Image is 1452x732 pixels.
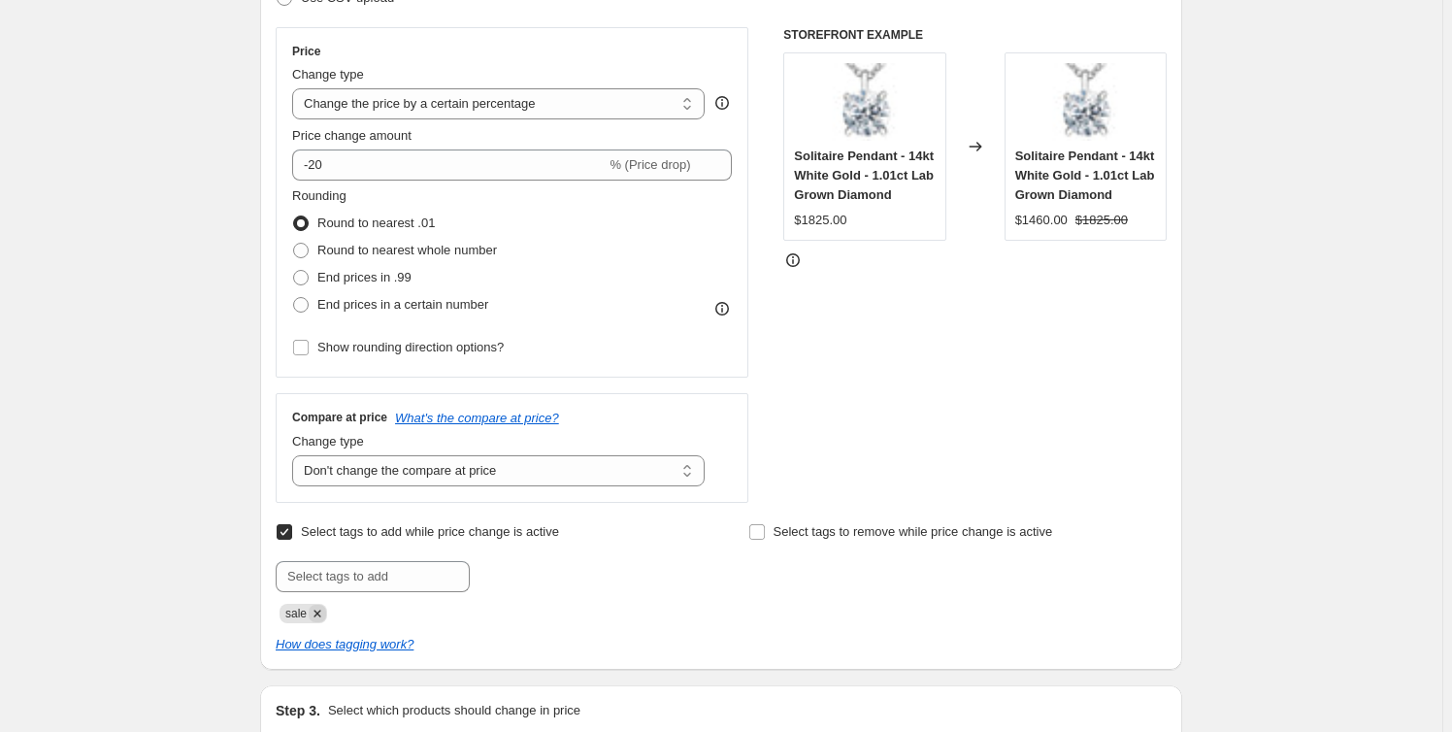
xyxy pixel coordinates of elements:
[292,410,387,425] h3: Compare at price
[1015,211,1068,230] div: $1460.00
[774,524,1053,539] span: Select tags to remove while price change is active
[395,411,559,425] button: What's the compare at price?
[1046,63,1124,141] img: PP4336WG_100_80x.jpg
[292,188,346,203] span: Rounding
[317,340,504,354] span: Show rounding direction options?
[276,701,320,720] h2: Step 3.
[292,128,412,143] span: Price change amount
[285,607,307,620] span: sale
[317,216,435,230] span: Round to nearest .01
[292,434,364,449] span: Change type
[826,63,904,141] img: PP4336WG_100_80x.jpg
[317,243,497,257] span: Round to nearest whole number
[317,297,488,312] span: End prices in a certain number
[328,701,580,720] p: Select which products should change in price
[1015,149,1155,202] span: Solitaire Pendant - 14kt White Gold - 1.01ct Lab Grown Diamond
[276,637,413,651] a: How does tagging work?
[794,149,934,202] span: Solitaire Pendant - 14kt White Gold - 1.01ct Lab Grown Diamond
[610,157,690,172] span: % (Price drop)
[292,150,606,181] input: -15
[1075,211,1128,230] strike: $1825.00
[309,605,326,622] button: Remove sale
[712,93,732,113] div: help
[317,270,412,284] span: End prices in .99
[292,44,320,59] h3: Price
[276,561,470,592] input: Select tags to add
[301,524,559,539] span: Select tags to add while price change is active
[794,211,846,230] div: $1825.00
[292,67,364,82] span: Change type
[783,27,1167,43] h6: STOREFRONT EXAMPLE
